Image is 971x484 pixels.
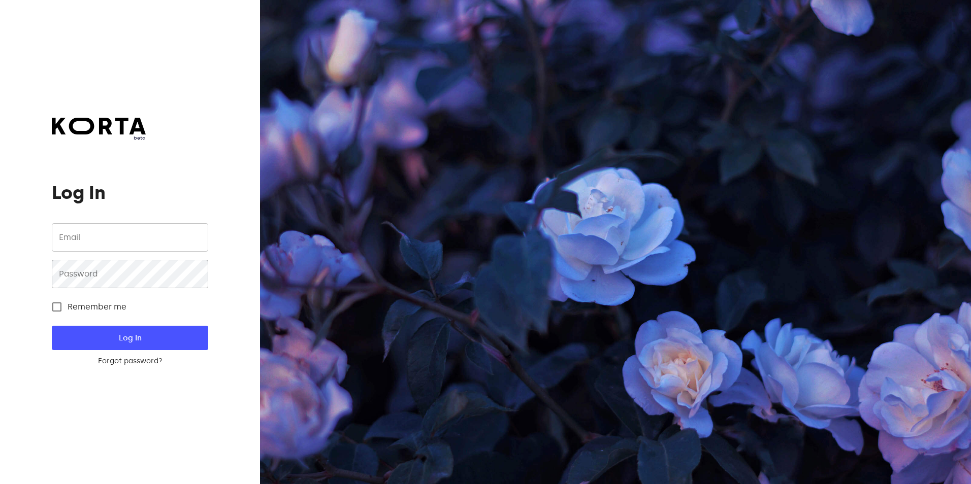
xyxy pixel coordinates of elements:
[52,326,208,350] button: Log In
[52,183,208,203] h1: Log In
[52,118,146,142] a: beta
[52,118,146,134] img: Korta
[68,331,191,344] span: Log In
[52,134,146,142] span: beta
[68,301,126,313] span: Remember me
[52,356,208,366] a: Forgot password?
